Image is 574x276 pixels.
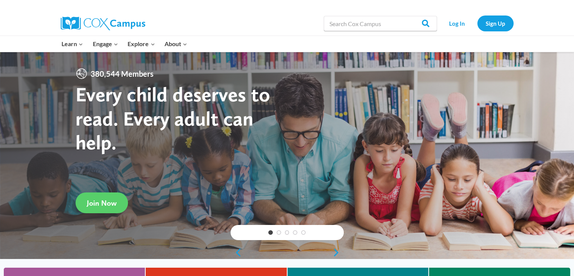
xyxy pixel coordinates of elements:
[62,39,83,49] span: Learn
[231,248,242,257] a: previous
[57,36,192,52] nav: Primary Navigation
[477,16,514,31] a: Sign Up
[301,230,306,235] a: 5
[93,39,118,49] span: Engage
[165,39,187,49] span: About
[61,17,145,30] img: Cox Campus
[285,230,289,235] a: 3
[324,16,437,31] input: Search Cox Campus
[268,230,273,235] a: 1
[88,68,157,80] span: 380,544 Members
[231,245,344,260] div: content slider buttons
[277,230,281,235] a: 2
[441,16,474,31] a: Log In
[75,82,270,154] strong: Every child deserves to read. Every adult can help.
[293,230,297,235] a: 4
[75,192,128,213] a: Join Now
[441,16,514,31] nav: Secondary Navigation
[87,198,117,208] span: Join Now
[332,248,344,257] a: next
[128,39,155,49] span: Explore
